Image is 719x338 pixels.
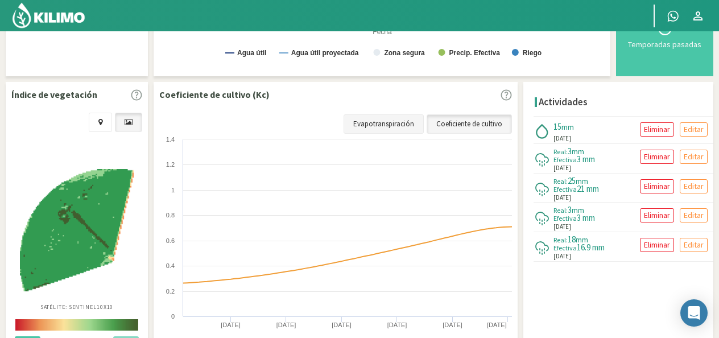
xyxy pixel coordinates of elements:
[553,155,577,164] span: Efectiva
[166,262,175,269] text: 0.4
[640,179,674,193] button: Eliminar
[568,146,572,156] span: 3
[577,183,599,194] span: 21 mm
[449,49,501,57] text: Precip. Efectiva
[166,237,175,244] text: 0.6
[577,242,605,253] span: 16.9 mm
[577,212,595,223] span: 3 mm
[553,193,571,203] span: [DATE]
[572,146,584,156] span: mm
[237,49,266,57] text: Agua útil
[568,175,576,186] span: 25
[553,222,571,232] span: [DATE]
[332,321,352,328] text: [DATE]
[97,303,114,311] span: 10X10
[166,161,175,168] text: 1.2
[684,123,704,136] p: Editar
[568,204,572,215] span: 3
[568,234,576,245] span: 18
[644,180,670,193] p: Eliminar
[680,208,708,222] button: Editar
[640,208,674,222] button: Eliminar
[680,122,708,137] button: Editar
[15,319,138,331] img: scale
[640,238,674,252] button: Eliminar
[553,214,577,222] span: Efectiva
[684,150,704,163] p: Editar
[159,88,270,101] p: Coeficiente de cultivo (Kc)
[680,179,708,193] button: Editar
[640,150,674,164] button: Eliminar
[384,49,425,57] text: Zona segura
[644,123,670,136] p: Eliminar
[684,209,704,222] p: Editar
[553,252,571,261] span: [DATE]
[166,288,175,295] text: 0.2
[487,321,507,328] text: [DATE]
[11,2,86,29] img: Kilimo
[443,321,462,328] text: [DATE]
[20,169,134,291] img: ccfb22eb-f7d5-444a-bc7a-236bca138012_-_sentinel_-_2025-09-07.png
[291,49,359,57] text: Agua útil proyectada
[644,238,670,252] p: Eliminar
[553,244,577,252] span: Efectiva
[344,114,424,134] a: Evapotranspiración
[561,122,574,132] span: mm
[40,303,114,311] p: Satélite: Sentinel
[166,136,175,143] text: 1.4
[276,321,296,328] text: [DATE]
[387,321,407,328] text: [DATE]
[680,299,708,327] div: Open Intercom Messenger
[171,313,175,320] text: 0
[11,88,97,101] p: Índice de vegetación
[576,234,588,245] span: mm
[644,209,670,222] p: Eliminar
[680,150,708,164] button: Editar
[553,163,571,173] span: [DATE]
[221,321,241,328] text: [DATE]
[553,147,568,156] span: Real:
[553,185,577,193] span: Efectiva
[171,187,175,193] text: 1
[539,97,588,108] h4: Actividades
[644,150,670,163] p: Eliminar
[553,206,568,215] span: Real:
[373,28,392,36] text: Fecha
[553,134,571,143] span: [DATE]
[640,122,674,137] button: Eliminar
[625,40,704,48] div: Temporadas pasadas
[577,154,595,164] span: 3 mm
[553,236,568,244] span: Real:
[553,121,561,132] span: 15
[553,177,568,186] span: Real:
[427,114,512,134] a: Coeficiente de cultivo
[576,176,588,186] span: mm
[680,238,708,252] button: Editar
[684,180,704,193] p: Editar
[572,205,584,215] span: mm
[523,49,542,57] text: Riego
[684,238,704,252] p: Editar
[166,212,175,219] text: 0.8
